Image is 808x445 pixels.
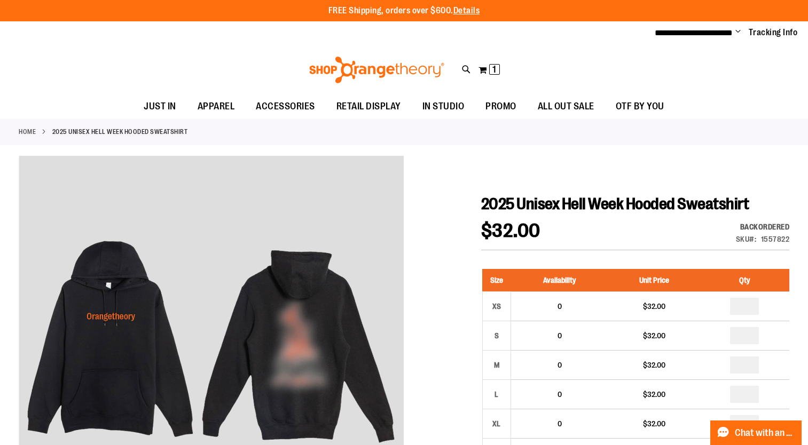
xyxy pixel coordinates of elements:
[198,94,235,118] span: APPAREL
[558,302,562,311] span: 0
[614,418,695,429] div: $32.00
[492,64,496,75] span: 1
[736,235,757,243] strong: SKU
[735,27,741,38] button: Account menu
[616,94,664,118] span: OTF BY YOU
[485,94,516,118] span: PROMO
[761,234,790,244] div: 1557822
[144,94,176,118] span: JUST IN
[489,416,505,432] div: XL
[558,390,562,399] span: 0
[736,221,790,232] div: Backordered
[308,57,446,83] img: Shop Orangetheory
[735,428,795,438] span: Chat with an Expert
[700,269,789,292] th: Qty
[558,419,562,428] span: 0
[489,386,505,402] div: L
[558,361,562,369] span: 0
[511,269,608,292] th: Availability
[749,27,798,38] a: Tracking Info
[710,420,802,445] button: Chat with an Expert
[614,389,695,400] div: $32.00
[489,357,505,373] div: M
[336,94,401,118] span: RETAIL DISPLAY
[481,220,540,242] span: $32.00
[614,360,695,370] div: $32.00
[328,5,480,17] p: FREE Shipping, orders over $600.
[614,330,695,341] div: $32.00
[481,195,749,213] span: 2025 Unisex Hell Week Hooded Sweatshirt
[482,269,511,292] th: Size
[19,127,36,137] a: Home
[614,301,695,312] div: $32.00
[736,221,790,232] div: Availability
[52,127,188,137] strong: 2025 Unisex Hell Week Hooded Sweatshirt
[489,328,505,344] div: S
[422,94,465,118] span: IN STUDIO
[453,6,480,15] a: Details
[608,269,700,292] th: Unit Price
[558,331,562,340] span: 0
[256,94,315,118] span: ACCESSORIES
[538,94,594,118] span: ALL OUT SALE
[489,298,505,314] div: XS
